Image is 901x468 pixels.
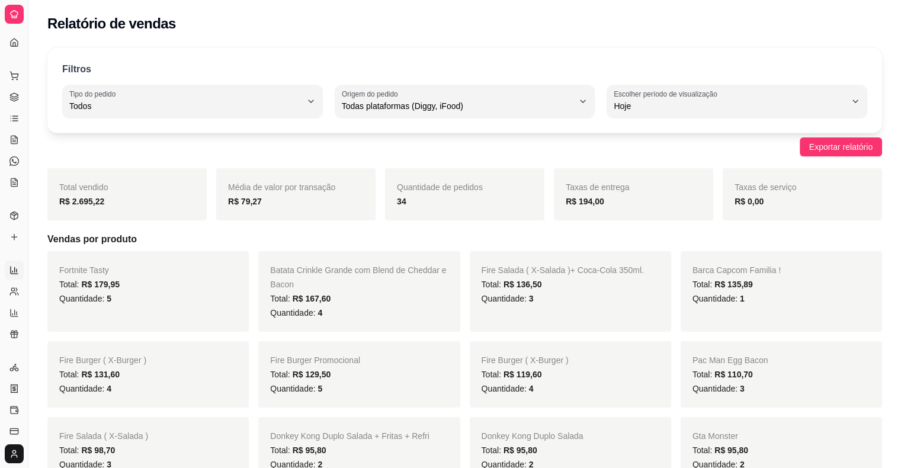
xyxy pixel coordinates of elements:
span: Fire Burger ( X-Burger ) [59,355,146,365]
button: Exportar relatório [800,137,882,156]
span: Total: [270,445,326,455]
span: Quantidade: [59,294,111,303]
p: Filtros [62,62,91,76]
h2: Relatório de vendas [47,14,176,33]
strong: R$ 79,27 [228,197,262,206]
span: Média de valor por transação [228,182,335,192]
span: R$ 95,80 [293,445,326,455]
span: Pac Man Egg Bacon [692,355,768,365]
span: Todos [69,100,302,112]
h5: Vendas por produto [47,232,882,246]
span: Total: [482,280,542,289]
span: 5 [318,384,322,393]
button: Escolher período de visualizaçãoHoje [607,85,867,118]
span: Total: [59,370,120,379]
span: Total: [270,294,331,303]
strong: R$ 194,00 [566,197,604,206]
label: Escolher período de visualização [614,89,721,99]
span: R$ 179,95 [81,280,120,289]
span: Quantidade: [692,294,745,303]
span: 3 [529,294,534,303]
span: 4 [529,384,534,393]
button: Tipo do pedidoTodos [62,85,323,118]
span: 1 [740,294,745,303]
span: Total vendido [59,182,108,192]
span: 4 [107,384,111,393]
span: Total: [692,370,753,379]
span: Quantidade: [270,384,322,393]
span: R$ 95,80 [504,445,537,455]
span: R$ 129,50 [293,370,331,379]
span: Quantidade de pedidos [397,182,483,192]
span: R$ 136,50 [504,280,542,289]
strong: R$ 0,00 [735,197,764,206]
span: Quantidade: [692,384,745,393]
span: Batata Crinkle Grande com Blend de Cheddar e Bacon [270,265,446,289]
span: Quantidade: [59,384,111,393]
strong: R$ 2.695,22 [59,197,104,206]
span: Fire Burger ( X-Burger ) [482,355,569,365]
span: Donkey Kong Duplo Salada + Fritas + Refri [270,431,429,441]
span: Barca Capcom Familia ! [692,265,781,275]
span: R$ 131,60 [81,370,120,379]
span: R$ 110,70 [714,370,753,379]
span: Fire Burger Promocional [270,355,360,365]
span: R$ 119,60 [504,370,542,379]
span: Fire Salada ( X-Salada )+ Coca-Cola 350ml. [482,265,644,275]
span: R$ 167,60 [293,294,331,303]
span: Fortnite Tasty [59,265,109,275]
span: Gta Monster [692,431,738,441]
span: Total: [692,280,753,289]
span: Donkey Kong Duplo Salada [482,431,583,441]
span: Total: [59,445,115,455]
span: Hoje [614,100,846,112]
span: 5 [107,294,111,303]
button: Origem do pedidoTodas plataformas (Diggy, iFood) [335,85,595,118]
span: R$ 135,89 [714,280,753,289]
span: Quantidade: [270,308,322,318]
span: Total: [270,370,331,379]
label: Origem do pedido [342,89,402,99]
span: Quantidade: [482,294,534,303]
span: Fire Salada ( X-Salada ) [59,431,148,441]
span: Taxas de entrega [566,182,629,192]
span: R$ 95,80 [714,445,748,455]
span: R$ 98,70 [81,445,115,455]
span: Total: [692,445,748,455]
label: Tipo do pedido [69,89,120,99]
span: Total: [482,445,537,455]
span: Quantidade: [482,384,534,393]
span: Taxas de serviço [735,182,796,192]
span: Total: [482,370,542,379]
span: Exportar relatório [809,140,873,153]
span: Todas plataformas (Diggy, iFood) [342,100,574,112]
span: 4 [318,308,322,318]
strong: 34 [397,197,406,206]
span: 3 [740,384,745,393]
span: Total: [59,280,120,289]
